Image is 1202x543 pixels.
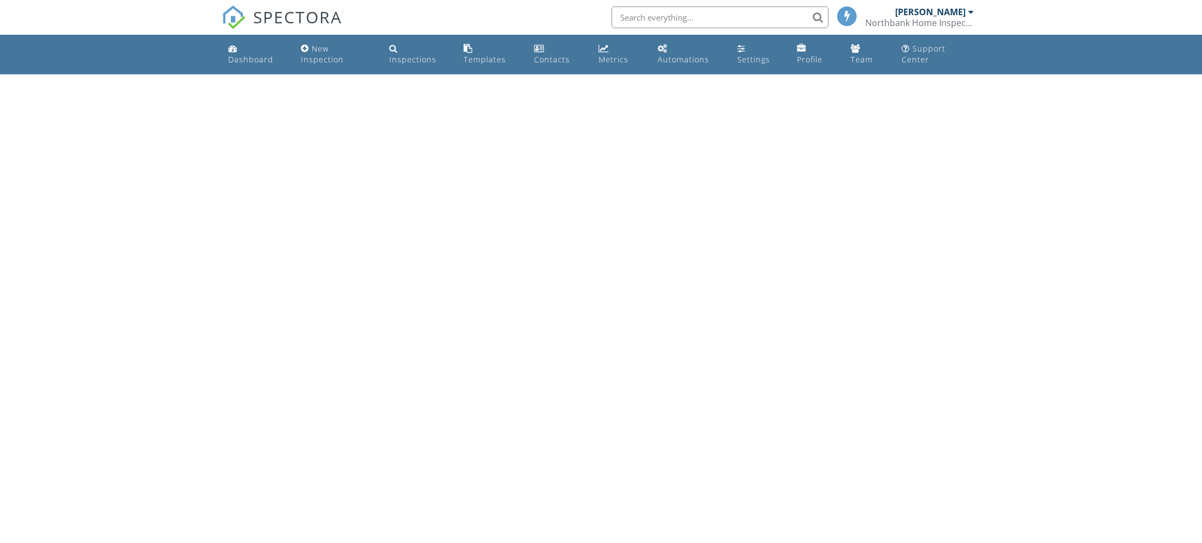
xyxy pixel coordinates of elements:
[846,39,889,70] a: Team
[733,39,784,70] a: Settings
[301,43,344,65] div: New Inspection
[793,39,838,70] a: Company Profile
[658,54,709,65] div: Automations
[865,17,974,28] div: Northbank Home Inspection
[599,54,628,65] div: Metrics
[385,39,451,70] a: Inspections
[653,39,724,70] a: Automations (Basic)
[534,54,570,65] div: Contacts
[224,39,288,70] a: Dashboard
[895,7,966,17] div: [PERSON_NAME]
[464,54,506,65] div: Templates
[737,54,770,65] div: Settings
[389,54,436,65] div: Inspections
[228,54,273,65] div: Dashboard
[253,5,342,28] span: SPECTORA
[851,54,873,65] div: Team
[797,54,822,65] div: Profile
[222,15,342,37] a: SPECTORA
[297,39,377,70] a: New Inspection
[530,39,586,70] a: Contacts
[902,43,946,65] div: Support Center
[459,39,520,70] a: Templates
[222,5,246,29] img: The Best Home Inspection Software - Spectora
[594,39,645,70] a: Metrics
[897,39,978,70] a: Support Center
[612,7,828,28] input: Search everything...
